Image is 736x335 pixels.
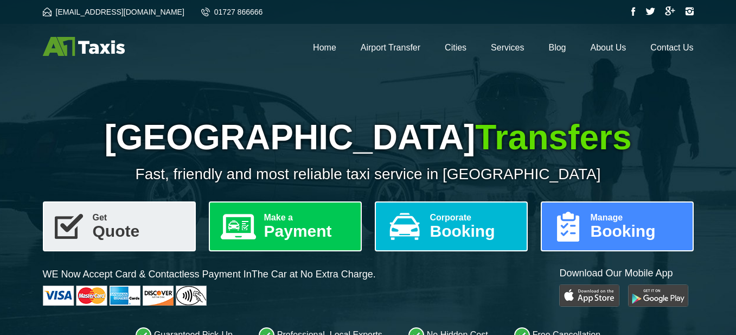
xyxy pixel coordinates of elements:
p: Fast, friendly and most reliable taxi service in [GEOGRAPHIC_DATA] [43,166,694,183]
img: Instagram [685,7,694,16]
a: Cities [445,43,466,52]
a: Services [491,43,524,52]
img: Cards [43,286,207,306]
a: 01727 866666 [201,8,263,16]
span: The Car at No Extra Charge. [252,269,376,280]
p: WE Now Accept Card & Contactless Payment In [43,268,376,281]
a: Airport Transfer [361,43,420,52]
a: GetQuote [43,201,196,251]
span: Manage [591,213,684,222]
span: Transfers [475,118,631,157]
a: [EMAIL_ADDRESS][DOMAIN_NAME] [43,8,184,16]
p: Download Our Mobile App [559,267,693,280]
span: Get [93,213,186,222]
img: Facebook [631,7,636,16]
h1: [GEOGRAPHIC_DATA] [43,117,694,157]
a: About Us [591,43,626,52]
a: Home [313,43,336,52]
a: Contact Us [650,43,693,52]
img: Google Plus [665,7,675,16]
img: A1 Taxis St Albans LTD [43,37,125,56]
a: CorporateBooking [375,201,528,251]
a: Make aPayment [209,201,362,251]
img: Google Play [628,285,688,307]
a: Blog [548,43,566,52]
a: ManageBooking [541,201,694,251]
img: Twitter [645,8,655,15]
img: Play Store [559,285,619,307]
span: Make a [264,213,352,222]
span: Corporate [430,213,518,222]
